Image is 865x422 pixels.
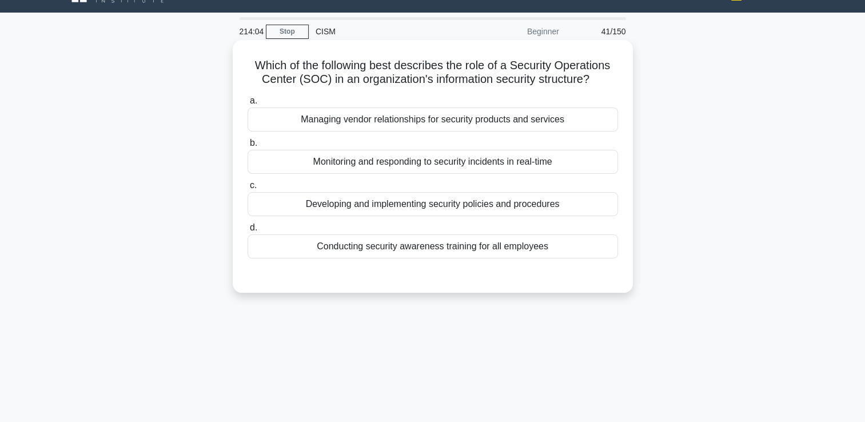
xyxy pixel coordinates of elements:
[248,108,618,132] div: Managing vendor relationships for security products and services
[250,180,257,190] span: c.
[248,192,618,216] div: Developing and implementing security policies and procedures
[248,234,618,258] div: Conducting security awareness training for all employees
[566,20,633,43] div: 41/150
[266,25,309,39] a: Stop
[466,20,566,43] div: Beginner
[309,20,466,43] div: CISM
[250,138,257,148] span: b.
[246,58,619,87] h5: Which of the following best describes the role of a Security Operations Center (SOC) in an organi...
[250,95,257,105] span: a.
[248,150,618,174] div: Monitoring and responding to security incidents in real-time
[250,222,257,232] span: d.
[233,20,266,43] div: 214:04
